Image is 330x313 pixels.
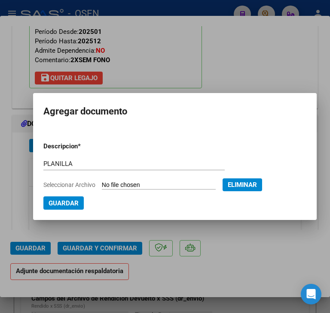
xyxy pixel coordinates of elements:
[223,178,262,191] button: Eliminar
[43,196,84,210] button: Guardar
[43,141,122,151] p: Descripcion
[301,284,321,304] div: Open Intercom Messenger
[43,103,306,120] h2: Agregar documento
[43,181,95,188] span: Seleccionar Archivo
[228,181,257,189] span: Eliminar
[49,199,79,207] span: Guardar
